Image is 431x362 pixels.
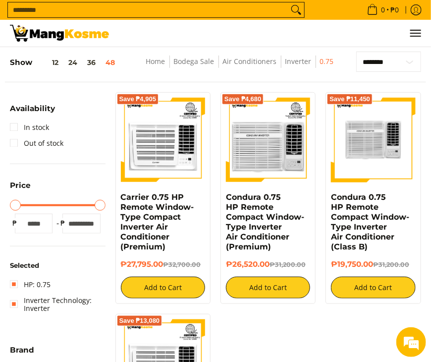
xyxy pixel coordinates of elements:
span: Save ₱4,680 [224,96,262,102]
textarea: Type your message and hit 'Enter' [5,250,189,285]
a: Inverter [285,57,312,66]
nav: Breadcrumbs [128,56,352,78]
span: • [364,4,402,15]
a: HP: 0.75 [10,277,51,293]
button: Add to Cart [331,277,415,299]
h5: Show [10,58,120,67]
span: ₱ [57,218,67,228]
img: Bodega Sale Aircon l Mang Kosme: Home Appliances Warehouse Sale [10,25,109,42]
span: We're online! [57,115,137,215]
h6: ₱19,750.00 [331,259,415,269]
button: 12 [32,59,63,66]
span: Availability [10,105,55,112]
a: In stock [10,120,49,135]
img: condura-window-type-inverter-aircon-full-view-mang-kosme [331,99,415,181]
a: Condura 0.75 HP Remote Compact Window-Type Inverter Air Conditioner (Class B) [331,192,409,251]
nav: Main Menu [119,20,421,47]
a: Carrier 0.75 HP Remote Window-Type Compact Inverter Air Conditioner (Premium) [121,192,194,251]
span: Save ₱4,905 [119,96,157,102]
h6: Selected [10,261,106,270]
div: Chat with us now [52,56,166,68]
button: Search [288,2,304,17]
img: Carrier 0.75 HP Remote Window-Type Compact Inverter Air Conditioner (Premium) [121,98,205,182]
span: 0 [379,6,386,13]
button: 24 [63,59,82,66]
h6: ₱26,520.00 [226,259,310,269]
a: Air Conditioners [223,57,277,66]
button: 48 [101,59,120,66]
img: Condura 0.75 HP Remote Compact Window-Type Inverter Air Conditioner (Premium) [226,98,310,182]
div: Minimize live chat window [162,5,186,29]
button: 36 [82,59,101,66]
span: Save ₱11,450 [329,96,370,102]
a: Out of stock [10,135,63,151]
button: Add to Cart [121,277,205,299]
span: ₱ [10,218,20,228]
button: Menu [409,20,421,47]
del: ₱31,200.00 [373,261,409,268]
button: Add to Cart [226,277,310,299]
del: ₱31,200.00 [269,261,306,268]
a: Inverter Technology: Inverter [10,293,106,316]
span: Save ₱13,080 [119,318,160,324]
span: ₱0 [389,6,400,13]
summary: Open [10,346,34,361]
a: Condura 0.75 HP Remote Compact Window-Type Inverter Air Conditioner (Premium) [226,192,304,251]
summary: Open [10,181,31,196]
del: ₱32,700.00 [163,261,201,268]
span: Price [10,181,31,189]
span: Brand [10,346,34,354]
h6: ₱27,795.00 [121,259,205,269]
ul: Customer Navigation [119,20,421,47]
a: Bodega Sale [174,57,215,66]
a: Home [146,57,165,66]
summary: Open [10,105,55,120]
span: 0.75 [320,56,334,68]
